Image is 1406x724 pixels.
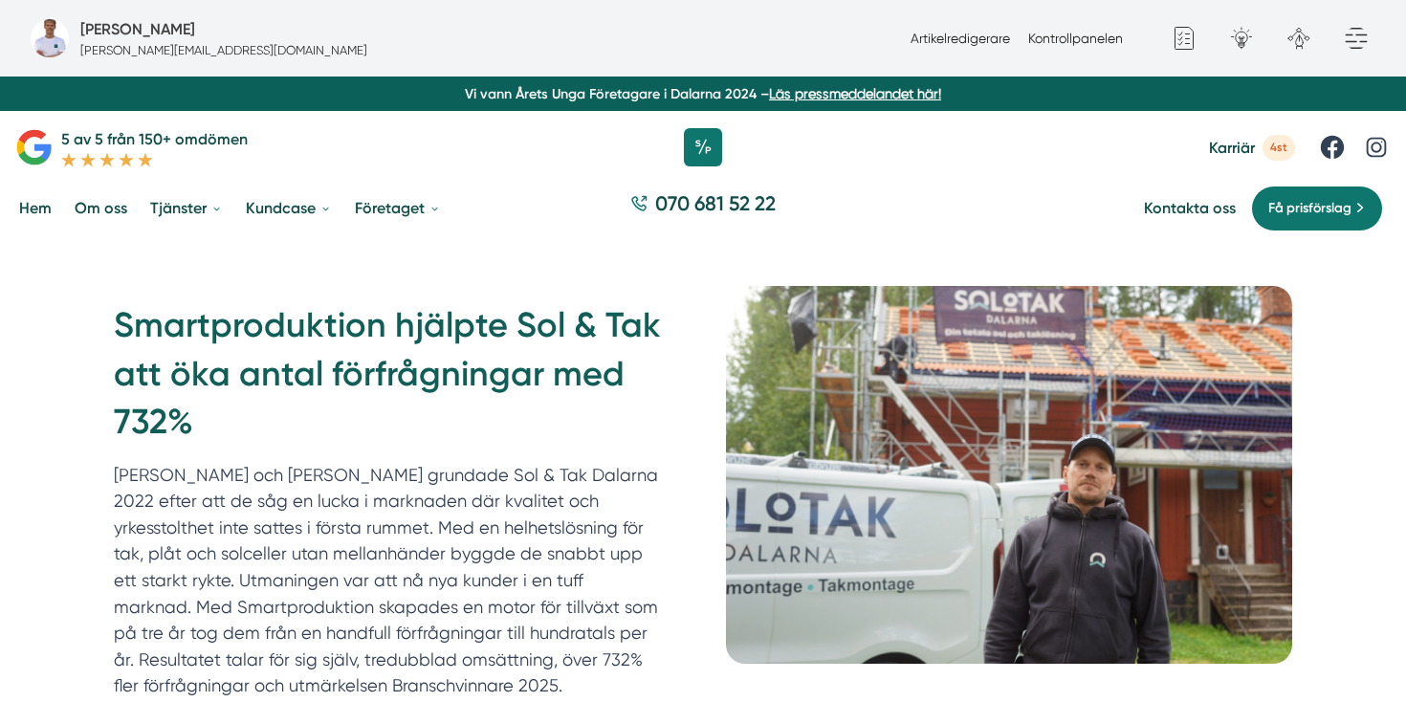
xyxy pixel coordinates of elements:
img: foretagsbild-pa-smartproduktion-en-webbyraer-i-dalarnas-lan.png [31,19,69,57]
span: Karriär [1209,139,1255,157]
a: Karriär 4st [1209,135,1295,161]
p: 5 av 5 från 150+ omdömen [61,127,248,151]
a: Kontrollpanelen [1028,31,1123,46]
a: Företaget [351,184,445,232]
a: Läs pressmeddelandet här! [769,86,941,101]
a: Tjänster [146,184,227,232]
a: Få prisförslag [1251,186,1383,231]
a: Kundcase [242,184,336,232]
span: 4st [1263,135,1295,161]
a: Kontakta oss [1144,199,1236,217]
span: 070 681 52 22 [655,189,776,217]
span: Få prisförslag [1268,198,1351,219]
p: [PERSON_NAME][EMAIL_ADDRESS][DOMAIN_NAME] [80,41,367,59]
img: Bild till Smartproduktion hjälpte Sol & Tak att öka antal förfrågningar med 732% [726,286,1292,664]
h1: Smartproduktion hjälpte Sol & Tak att öka antal förfrågningar med 732% [114,301,680,461]
a: Artikelredigerare [911,31,1010,46]
h5: Administratör [80,17,195,41]
p: [PERSON_NAME] och [PERSON_NAME] grundade Sol & Tak Dalarna 2022 efter att de såg en lucka i markn... [114,462,665,699]
a: 070 681 52 22 [623,189,783,227]
p: Vi vann Årets Unga Företagare i Dalarna 2024 – [8,84,1398,103]
a: Hem [15,184,55,232]
a: Om oss [71,184,131,232]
